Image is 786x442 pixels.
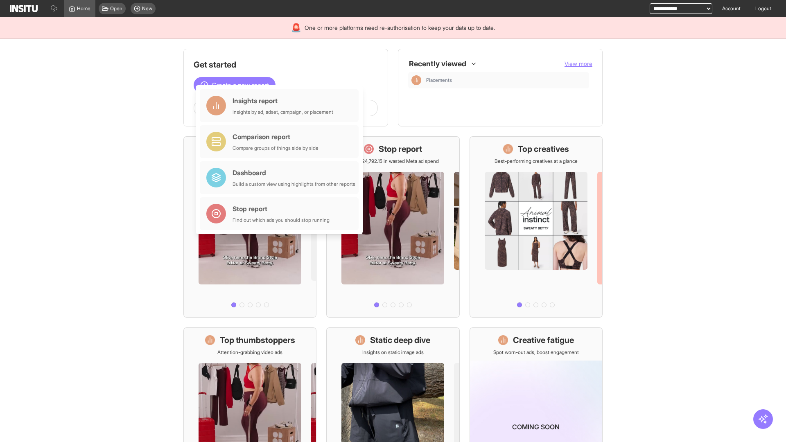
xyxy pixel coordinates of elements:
div: Find out which ads you should stop running [233,217,330,223]
span: Home [77,5,90,12]
div: Dashboard [233,168,355,178]
h1: Get started [194,59,378,70]
p: Best-performing creatives at a glance [495,158,578,165]
span: New [142,5,152,12]
p: Attention-grabbing video ads [217,349,282,356]
div: 🚨 [291,22,301,34]
div: Insights [411,75,421,85]
span: View more [565,60,592,67]
div: Insights by ad, adset, campaign, or placement [233,109,333,115]
h1: Top creatives [518,143,569,155]
span: One or more platforms need re-authorisation to keep your data up to date. [305,24,495,32]
div: Compare groups of things side by side [233,145,318,151]
a: Stop reportSave £24,792.15 in wasted Meta ad spend [326,136,459,318]
div: Insights report [233,96,333,106]
a: What's live nowSee all active ads instantly [183,136,316,318]
button: Create a new report [194,77,276,93]
div: Stop report [233,204,330,214]
div: Build a custom view using highlights from other reports [233,181,355,187]
p: Save £24,792.15 in wasted Meta ad spend [347,158,439,165]
a: Top creativesBest-performing creatives at a glance [470,136,603,318]
h1: Top thumbstoppers [220,334,295,346]
span: Create a new report [212,80,269,90]
span: Open [110,5,122,12]
p: Insights on static image ads [362,349,424,356]
span: Placements [426,77,452,83]
div: Comparison report [233,132,318,142]
img: Logo [10,5,38,12]
span: Placements [426,77,586,83]
button: View more [565,60,592,68]
h1: Stop report [379,143,422,155]
h1: Static deep dive [370,334,430,346]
